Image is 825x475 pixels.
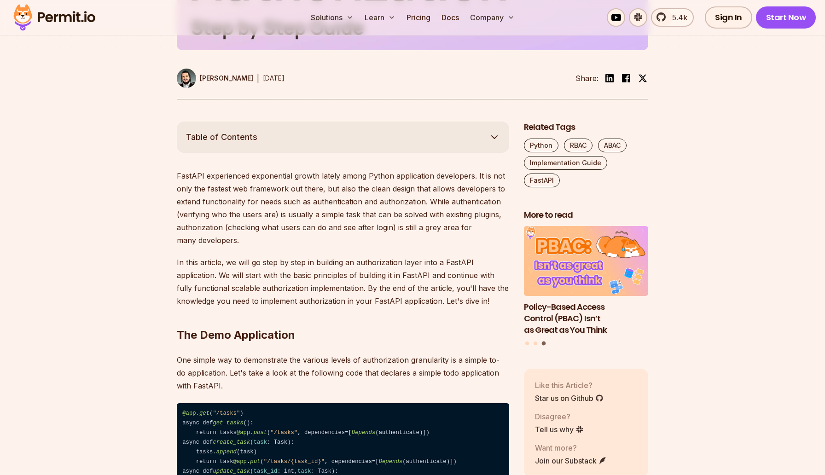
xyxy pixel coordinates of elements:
[199,410,209,417] span: get
[604,73,615,84] img: linkedin
[535,393,604,404] a: Star us on Github
[9,2,99,33] img: Permit logo
[705,6,752,29] a: Sign In
[638,74,647,83] img: twitter
[177,353,509,392] p: One simple way to demonstrate the various levels of authorization granularity is a simple to-do a...
[233,458,247,465] span: @app
[535,411,584,422] p: Disagree?
[186,131,257,144] span: Table of Contents
[263,74,285,82] time: [DATE]
[535,424,584,435] a: Tell us why
[535,380,604,391] p: Like this Article?
[177,291,509,342] h2: The Demo Application
[524,174,560,187] a: FastAPI
[177,69,196,88] img: Gabriel L. Manor
[524,226,648,336] a: Policy-Based Access Control (PBAC) Isn’t as Great as You ThinkPolicy-Based Access Control (PBAC) ...
[213,468,250,475] span: update_task
[403,8,434,27] a: Pricing
[361,8,399,27] button: Learn
[182,410,196,417] span: @app
[534,342,537,345] button: Go to slide 2
[541,342,546,346] button: Go to slide 3
[651,8,694,27] a: 5.4k
[524,226,648,296] img: Policy-Based Access Control (PBAC) Isn’t as Great as You Think
[564,139,593,152] a: RBAC
[213,439,250,446] span: create_task
[213,420,243,426] span: get_tasks
[352,429,375,436] span: Depends
[270,429,297,436] span: "/tasks"
[438,8,463,27] a: Docs
[524,122,648,133] h2: Related Tags
[237,429,250,436] span: @app
[254,468,277,475] span: task_id
[524,226,648,336] li: 3 of 3
[524,209,648,221] h2: More to read
[524,301,648,336] h3: Policy-Based Access Control (PBAC) Isn’t as Great as You Think
[177,122,509,153] button: Table of Contents
[524,156,607,170] a: Implementation Guide
[575,73,598,84] li: Share:
[524,226,648,347] div: Posts
[667,12,687,23] span: 5.4k
[254,439,267,446] span: task
[177,169,509,247] p: FastAPI experienced exponential growth lately among Python application developers. It is not only...
[756,6,816,29] a: Start Now
[254,429,267,436] span: post
[250,458,260,465] span: put
[535,455,607,466] a: Join our Substack
[177,256,509,307] p: In this article, we will go step by step in building an authorization layer into a FastAPI applic...
[307,8,357,27] button: Solutions
[297,468,311,475] span: task
[216,449,237,455] span: append
[535,442,607,453] p: Want more?
[264,458,325,465] span: "/tasks/{task_id}"
[525,342,529,345] button: Go to slide 1
[524,139,558,152] a: Python
[177,69,253,88] a: [PERSON_NAME]
[598,139,627,152] a: ABAC
[379,458,402,465] span: Depends
[257,73,259,84] div: |
[621,73,632,84] img: facebook
[213,410,240,417] span: "/tasks"
[200,74,253,83] p: [PERSON_NAME]
[466,8,518,27] button: Company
